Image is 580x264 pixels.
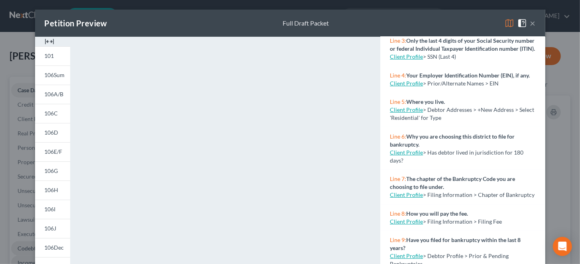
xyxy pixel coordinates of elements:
[45,225,57,232] span: 106J
[35,161,70,181] a: 106G
[406,210,468,217] strong: How you will pay the fee.
[45,110,58,117] span: 106C
[390,210,406,217] span: Line 8:
[45,244,64,251] span: 106Dec
[390,175,515,190] strong: The chapter of the Bankruptcy Code you are choosing to file under.
[45,206,56,212] span: 106I
[390,37,535,52] strong: Only the last 4 digits of your Social Security number or federal Individual Taxpayer Identificati...
[45,37,54,46] img: expand-e0f6d898513216a626fdd78e52531dac95497ffd26381d4c15ee2fc46db09dca.svg
[505,18,514,28] img: map-eea8200ae884c6f1103ae1953ef3d486a96c86aabb227e865a55264e3737af1f.svg
[45,187,59,193] span: 106H
[283,19,329,28] div: Full Draft Packet
[390,191,423,198] a: Client Profile
[45,18,107,29] div: Petition Preview
[390,175,406,182] span: Line 7:
[35,123,70,142] a: 106D
[35,219,70,238] a: 106J
[390,106,423,113] a: Client Profile
[390,252,423,259] a: Client Profile
[35,104,70,123] a: 106C
[390,133,406,140] span: Line 6:
[553,237,572,256] div: Open Intercom Messenger
[423,80,499,87] span: > Prior/Alternate Names > EIN
[390,80,423,87] a: Client Profile
[390,133,515,148] strong: Why you are choosing this district to file for bankruptcy.
[45,167,58,174] span: 106G
[390,149,423,156] a: Client Profile
[406,72,530,79] strong: Your Employer Identification Number (EIN), if any.
[45,52,54,59] span: 101
[423,191,535,198] span: > Filing Information > Chapter of Bankruptcy
[35,66,70,85] a: 106Sum
[45,71,65,78] span: 106Sum
[406,98,445,105] strong: Where you live.
[530,18,536,28] button: ×
[390,236,521,251] strong: Have you filed for bankruptcy within the last 8 years?
[45,148,63,155] span: 106E/F
[45,91,64,97] span: 106A/B
[517,18,527,28] img: help-close-5ba153eb36485ed6c1ea00a893f15db1cb9b99d6cae46e1a8edb6c62d00a1a76.svg
[423,218,502,225] span: > Filing Information > Filing Fee
[35,142,70,161] a: 106E/F
[35,85,70,104] a: 106A/B
[35,181,70,200] a: 106H
[45,129,59,136] span: 106D
[423,53,456,60] span: > SSN (Last 4)
[390,37,406,44] span: Line 3:
[390,98,406,105] span: Line 5:
[35,200,70,219] a: 106I
[390,72,406,79] span: Line 4:
[390,53,423,60] a: Client Profile
[35,238,70,257] a: 106Dec
[390,106,534,121] span: > Debtor Addresses > +New Address > Select 'Residential' for Type
[35,46,70,66] a: 101
[390,218,423,225] a: Client Profile
[390,149,523,164] span: > Has debtor lived in jurisdiction for 180 days?
[390,236,406,243] span: Line 9:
